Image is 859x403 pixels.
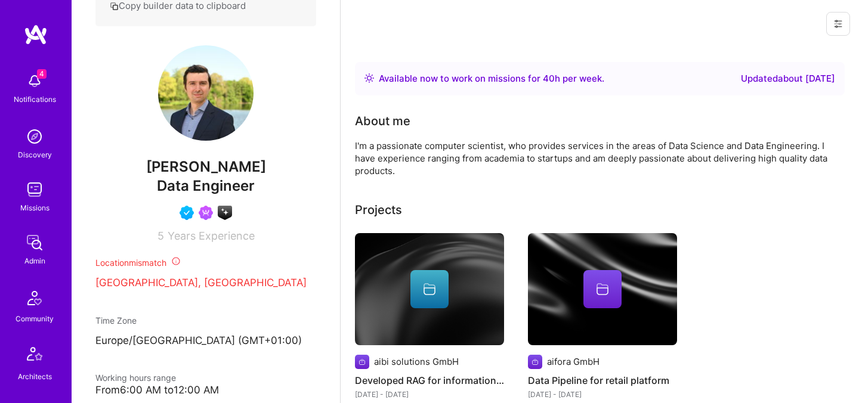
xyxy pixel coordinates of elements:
[547,355,600,368] div: aifora GmbH
[23,69,47,93] img: bell
[528,373,677,388] h4: Data Pipeline for retail platform
[355,388,504,401] div: [DATE] - [DATE]
[37,69,47,79] span: 4
[95,373,176,383] span: Working hours range
[364,73,374,83] img: Availability
[95,384,316,396] div: From 6:00 AM to 12:00 AM
[20,342,49,370] img: Architects
[218,206,232,220] img: A.I. guild
[95,158,316,176] span: [PERSON_NAME]
[355,373,504,388] h4: Developed RAG for information retrieval within consulting agency
[20,201,50,214] div: Missions
[528,355,542,369] img: Company logo
[355,355,369,369] img: Company logo
[95,276,316,290] p: [GEOGRAPHIC_DATA], [GEOGRAPHIC_DATA]
[528,233,677,345] img: cover
[157,177,255,194] span: Data Engineer
[95,256,316,269] div: Location mismatch
[24,24,48,45] img: logo
[16,312,54,325] div: Community
[355,139,832,177] div: I'm a passionate computer scientist, who provides services in the areas of Data Science and Data ...
[355,233,504,345] img: cover
[158,45,254,141] img: User Avatar
[168,230,255,242] span: Years Experience
[355,112,410,130] div: About me
[157,230,164,242] span: 5
[379,72,604,86] div: Available now to work on missions for h per week .
[14,93,56,106] div: Notifications
[95,334,316,348] p: Europe/[GEOGRAPHIC_DATA] (GMT+01:00 )
[543,73,555,84] span: 40
[23,125,47,148] img: discovery
[180,206,194,220] img: Vetted A.Teamer
[18,148,52,161] div: Discovery
[23,178,47,201] img: teamwork
[20,284,49,312] img: Community
[18,370,52,383] div: Architects
[24,255,45,267] div: Admin
[374,355,459,368] div: aibi solutions GmbH
[199,206,213,220] img: Been on Mission
[741,72,835,86] div: Updated about [DATE]
[23,231,47,255] img: admin teamwork
[110,2,119,11] i: icon Copy
[95,315,137,325] span: Time Zone
[528,388,677,401] div: [DATE] - [DATE]
[355,201,402,219] div: Projects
